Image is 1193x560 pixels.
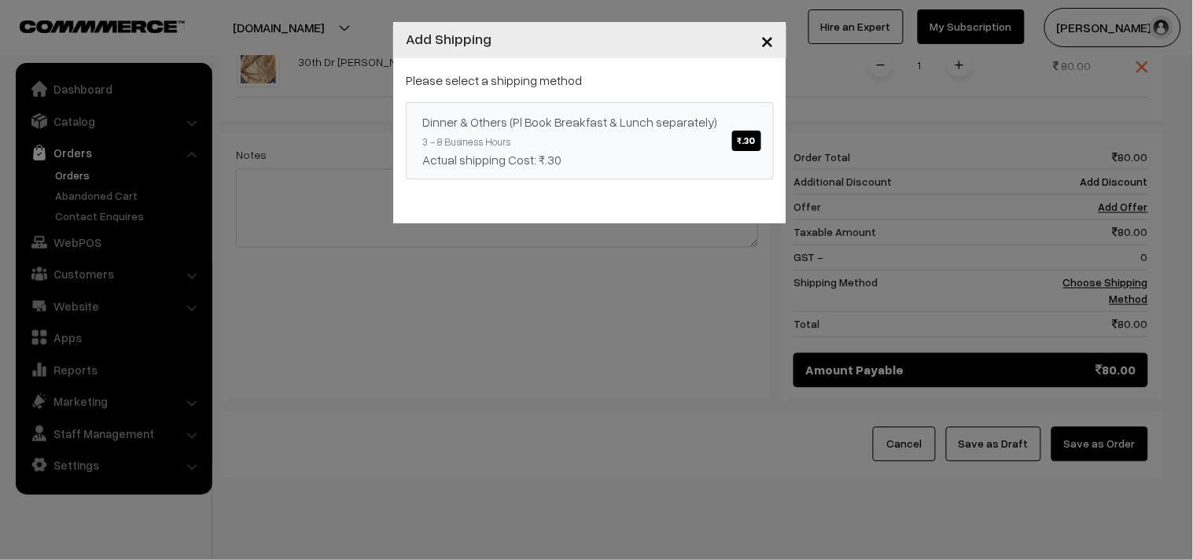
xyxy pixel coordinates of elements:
a: Dinner & Others (Pl Book Breakfast & Lunch separately)₹.30 3 - 8 Business HoursActual shipping Co... [406,102,774,179]
p: Please select a shipping method [406,71,774,90]
div: Actual shipping Cost: ₹.30 [422,150,757,169]
span: × [760,25,774,54]
button: Close [748,16,786,64]
h4: Add Shipping [406,28,492,50]
div: Dinner & Others (Pl Book Breakfast & Lunch separately) [422,112,757,131]
span: ₹.30 [732,131,761,151]
small: 3 - 8 Business Hours [422,135,510,148]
